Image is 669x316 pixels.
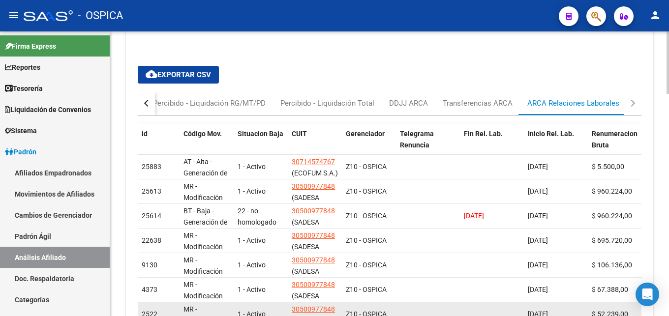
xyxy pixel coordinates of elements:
[292,158,335,166] span: 30714574767
[346,187,387,195] span: Z10 - OSPICA
[346,286,387,293] span: Z10 - OSPICA
[238,163,266,171] span: 1 - Activo
[592,286,628,293] span: $ 67.388,00
[5,104,91,115] span: Liquidación de Convenios
[292,256,335,264] span: 30500977848
[142,130,148,138] span: id
[592,187,632,195] span: $ 960.224,00
[234,123,288,167] datatable-header-cell: Situacion Baja
[400,130,434,149] span: Telegrama Renuncia
[396,123,460,167] datatable-header-cell: Telegrama Renuncia
[292,207,335,215] span: 30500977848
[346,236,387,244] span: Z10 - OSPICA
[183,207,227,237] span: BT - Baja - Generación de Clave
[142,286,157,293] span: 4373
[292,231,335,239] span: 30500977848
[142,187,161,195] span: 25613
[180,123,234,167] datatable-header-cell: Código Mov.
[528,212,548,220] span: [DATE]
[464,212,484,220] span: [DATE]
[280,98,374,109] div: Percibido - Liquidación Total
[5,83,43,94] span: Tesorería
[292,130,307,138] span: CUIT
[183,231,230,284] span: MR - Modificación de datos en la relación CUIT –CUIL
[138,123,180,167] datatable-header-cell: id
[238,207,276,226] span: 22 - no homologado
[528,187,548,195] span: [DATE]
[146,68,157,80] mat-icon: cloud_download
[238,236,266,244] span: 1 - Activo
[528,130,574,138] span: Inicio Rel. Lab.
[142,236,161,244] span: 22638
[443,98,513,109] div: Transferencias ARCA
[527,98,619,109] div: ARCA Relaciones Laborales
[142,163,161,171] span: 25883
[5,41,56,52] span: Firma Express
[292,194,326,224] span: (SADESA SOCIEDAD ANONIMA)
[592,212,632,220] span: $ 960.224,00
[528,286,548,293] span: [DATE]
[183,256,230,309] span: MR - Modificación de datos en la relación CUIT –CUIL
[592,261,632,269] span: $ 106.136,00
[346,130,385,138] span: Gerenciador
[649,9,661,21] mat-icon: person
[292,218,326,249] span: (SADESA SOCIEDAD ANONIMA)
[528,261,548,269] span: [DATE]
[238,286,266,293] span: 1 - Activo
[292,182,335,190] span: 30500977848
[292,169,338,177] span: (ECOFUM S.A.)
[238,130,283,138] span: Situacion Baja
[464,130,503,138] span: Fin Rel. Lab.
[78,5,123,27] span: - OSPICA
[292,281,335,288] span: 30500977848
[8,9,20,21] mat-icon: menu
[292,243,326,273] span: (SADESA SOCIEDAD ANONIMA)
[346,163,387,171] span: Z10 - OSPICA
[138,66,219,84] button: Exportar CSV
[524,123,588,167] datatable-header-cell: Inicio Rel. Lab.
[592,163,624,171] span: $ 5.500,00
[5,146,36,157] span: Padrón
[389,98,428,109] div: DDJJ ARCA
[5,62,40,73] span: Reportes
[592,130,638,149] span: Renumeracion Bruta
[346,261,387,269] span: Z10 - OSPICA
[292,267,326,298] span: (SADESA SOCIEDAD ANONIMA)
[183,158,227,188] span: AT - Alta - Generación de clave
[592,236,632,244] span: $ 695.720,00
[142,261,157,269] span: 9130
[238,261,266,269] span: 1 - Activo
[153,98,266,109] div: Percibido - Liquidación RG/MT/PD
[528,236,548,244] span: [DATE]
[588,123,642,167] datatable-header-cell: Renumeracion Bruta
[342,123,396,167] datatable-header-cell: Gerenciador
[5,125,37,136] span: Sistema
[146,70,211,79] span: Exportar CSV
[183,130,222,138] span: Código Mov.
[292,305,335,313] span: 30500977848
[238,187,266,195] span: 1 - Activo
[460,123,524,167] datatable-header-cell: Fin Rel. Lab.
[288,123,342,167] datatable-header-cell: CUIT
[183,182,230,235] span: MR - Modificación de datos en la relación CUIT –CUIL
[636,283,659,306] div: Open Intercom Messenger
[142,212,161,220] span: 25614
[346,212,387,220] span: Z10 - OSPICA
[528,163,548,171] span: [DATE]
